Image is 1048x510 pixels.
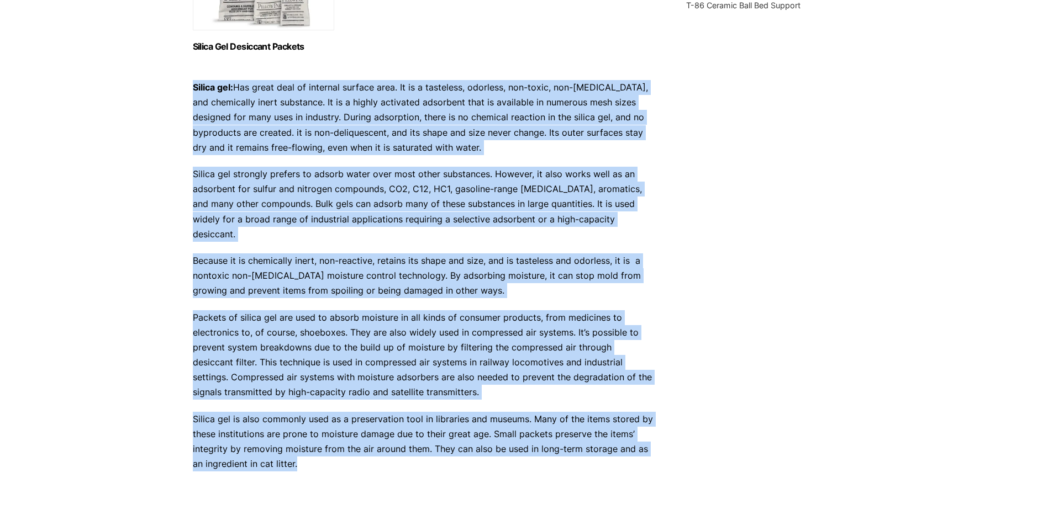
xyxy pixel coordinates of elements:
p: Because it is chemically inert, non-reactive, retains its shape and size, and is tasteless and od... [193,253,654,299]
a: T-86 Ceramic Ball Bed Support [686,1,801,10]
p: Silica gel is also commonly used as a preservation tool in libraries and museums. Many of the ite... [193,412,654,472]
p: Packets of silica gel are used to absorb moisture in all kinds of consumer products, from medicin... [193,310,654,400]
h2: Silica Gel Desiccant Packets [193,41,334,52]
strong: Silica gel: [193,82,233,93]
p: Has great deal of internal surface area. It is a tasteless, odorless, non-toxic, non-[MEDICAL_DAT... [193,80,654,155]
p: Silica gel strongly prefers to adsorb water over most other substances. However, it also works we... [193,167,654,242]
